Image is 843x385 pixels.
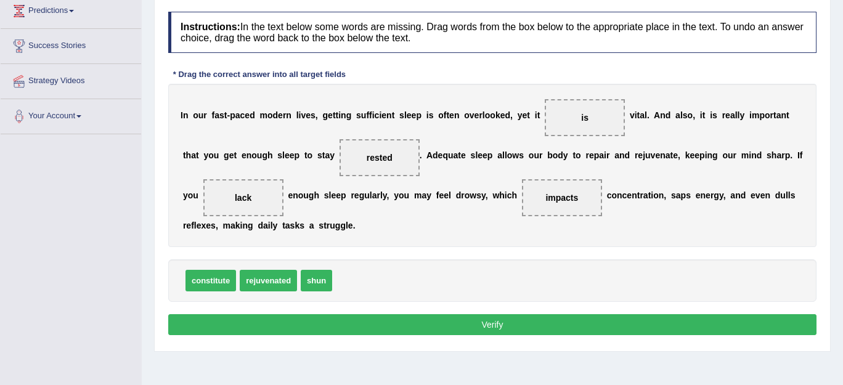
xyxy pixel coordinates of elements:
b: o [507,150,513,160]
b: i [372,110,375,120]
b: y [719,190,723,200]
b: o [298,190,304,200]
b: s [399,110,404,120]
b: e [478,150,483,160]
span: Drop target [545,99,625,136]
b: n [617,190,622,200]
b: t [196,150,199,160]
b: e [278,110,283,120]
b: u [645,150,651,160]
b: a [730,190,735,200]
b: i [705,150,707,160]
b: , [693,110,695,120]
b: o [688,110,693,120]
b: e [336,190,341,200]
b: o [399,190,404,200]
b: l [505,150,507,160]
b: t [183,150,186,160]
b: , [486,190,488,200]
b: i [651,190,653,200]
b: e [285,150,290,160]
b: a [214,110,219,120]
b: h [267,150,273,160]
span: Drop target [522,179,602,216]
b: i [749,110,752,120]
b: d [456,190,462,200]
b: c [507,190,512,200]
b: e [694,150,699,160]
b: e [407,110,412,120]
b: m [260,110,267,120]
b: e [474,110,479,120]
b: e [461,150,466,160]
b: s [356,110,361,120]
b: n [632,190,637,200]
b: t [537,110,540,120]
b: r [635,150,638,160]
b: f [369,110,372,120]
b: l [680,110,683,120]
b: e [673,150,678,160]
b: t [392,110,395,120]
b: a [666,150,670,160]
b: f [444,110,447,120]
b: c [622,190,627,200]
b: h [186,150,192,160]
b: y [739,110,744,120]
b: n [246,150,252,160]
span: rested [367,153,393,163]
b: g [359,190,365,200]
b: a [454,150,458,160]
b: y [394,190,399,200]
b: , [316,110,318,120]
b: r [479,110,482,120]
b: g [309,190,314,200]
b: h [314,190,319,200]
b: e [242,150,246,160]
b: n [735,190,741,200]
b: c [375,110,380,120]
b: r [351,190,354,200]
b: g [714,190,719,200]
b: u [361,110,367,120]
b: c [240,110,245,120]
b: s [476,190,481,200]
b: g [323,110,328,120]
b: k [685,150,690,160]
b: a [776,110,781,120]
b: j [643,150,645,160]
b: d [273,110,279,120]
b: n [286,110,291,120]
b: l [735,110,738,120]
b: h [512,190,518,200]
b: p [759,110,765,120]
b: p [681,190,686,200]
b: u [303,190,309,200]
b: e [638,150,643,160]
b: e [245,110,250,120]
b: e [706,190,711,200]
b: o [251,150,257,160]
b: n [707,150,713,160]
b: o [438,110,444,120]
b: e [523,110,527,120]
b: o [485,110,491,120]
b: v [301,110,306,120]
b: m [741,150,749,160]
b: p [594,150,600,160]
b: e [290,150,295,160]
b: f [436,190,439,200]
b: p [230,110,235,120]
b: t [336,110,339,120]
b: o [188,190,193,200]
b: - [227,110,230,120]
b: w [492,190,499,200]
b: . [420,150,422,160]
b: r [539,150,542,160]
b: g [346,110,352,120]
b: s [277,150,282,160]
b: l [738,110,740,120]
b: t [304,150,307,160]
b: f [366,110,369,120]
b: w [470,190,476,200]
